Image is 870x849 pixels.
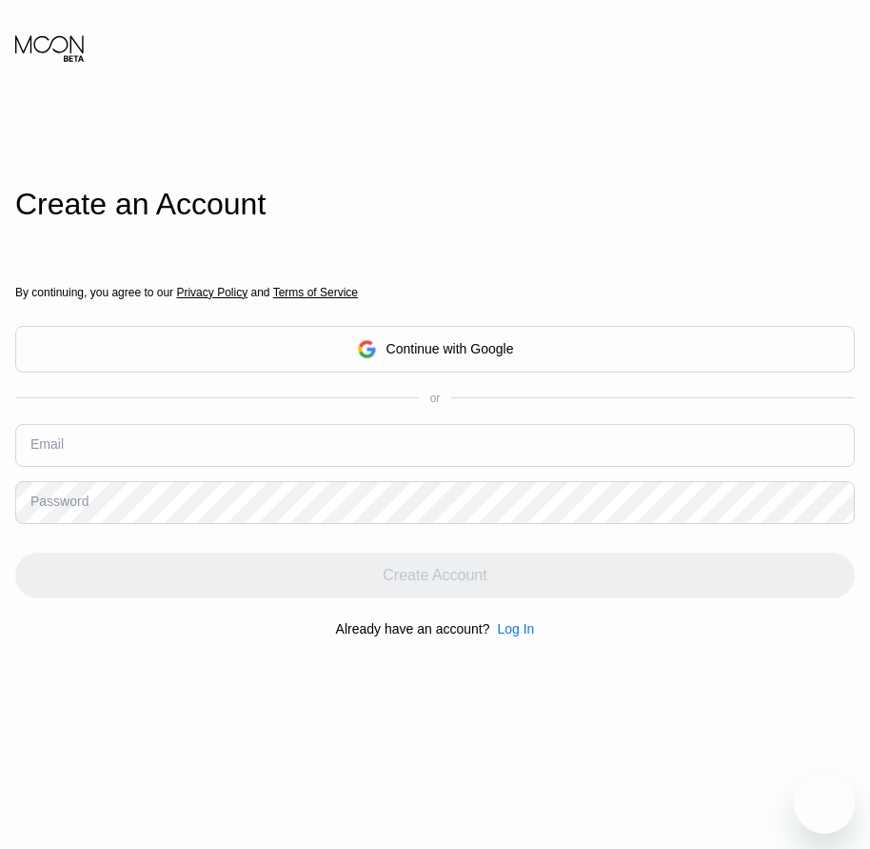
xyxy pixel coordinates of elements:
div: Password [30,494,89,509]
div: Already have an account? [336,621,490,637]
span: Privacy Policy [176,286,247,299]
div: Log In [497,621,534,637]
div: Continue with Google [386,341,514,356]
iframe: Button to launch messaging window [794,773,855,834]
div: or [430,392,441,405]
span: Terms of Service [273,286,358,299]
div: By continuing, you agree to our [15,286,855,299]
div: Create an Account [15,187,855,222]
span: and [247,286,273,299]
div: Email [30,436,64,452]
div: Log In [489,621,534,637]
div: Continue with Google [15,326,855,373]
